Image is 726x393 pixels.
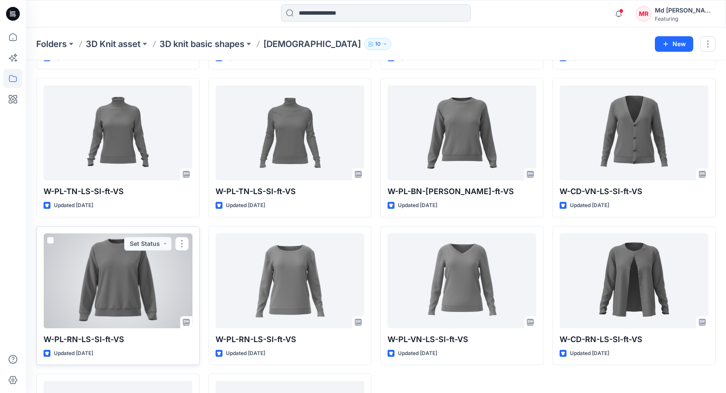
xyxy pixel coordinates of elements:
p: Updated [DATE] [54,349,93,358]
p: Updated [DATE] [226,201,265,210]
p: W-PL-RN-LS-SI-ft-VS [44,333,192,346]
p: Updated [DATE] [570,201,609,210]
a: W-PL-VN-LS-SI-ft-VS [388,233,536,328]
p: W-CD-VN-LS-SI-ft-VS [560,185,708,198]
a: 3D Knit asset [86,38,141,50]
p: Updated [DATE] [54,201,93,210]
p: W-CD-RN-LS-SI-ft-VS [560,333,708,346]
a: W-PL-BN-LS-RG-ft-VS [388,85,536,180]
button: New [655,36,693,52]
p: [DEMOGRAPHIC_DATA] [263,38,361,50]
a: W-CD-VN-LS-SI-ft-VS [560,85,708,180]
p: Updated [DATE] [226,349,265,358]
a: W-PL-TN-LS-SI-ft-VS [44,85,192,180]
p: Updated [DATE] [398,349,437,358]
a: 3D knit basic shapes [160,38,244,50]
a: W-CD-RN-LS-SI-ft-VS [560,233,708,328]
button: 10 [364,38,391,50]
div: Md [PERSON_NAME][DEMOGRAPHIC_DATA] [655,5,715,16]
p: Updated [DATE] [570,349,609,358]
a: W-PL-RN-LS-SI-ft-VS [44,233,192,328]
p: W-PL-BN-[PERSON_NAME]-ft-VS [388,185,536,198]
p: W-PL-TN-LS-SI-ft-VS [44,185,192,198]
a: Folders [36,38,67,50]
p: W-PL-TN-LS-SI-ft-VS [216,185,364,198]
p: W-PL-VN-LS-SI-ft-VS [388,333,536,346]
p: 10 [375,39,381,49]
a: W-PL-TN-LS-SI-ft-VS [216,85,364,180]
div: MR [636,6,651,22]
div: Featuring [655,16,715,22]
p: Updated [DATE] [398,201,437,210]
p: W-PL-RN-LS-SI-ft-VS [216,333,364,346]
a: W-PL-RN-LS-SI-ft-VS [216,233,364,328]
